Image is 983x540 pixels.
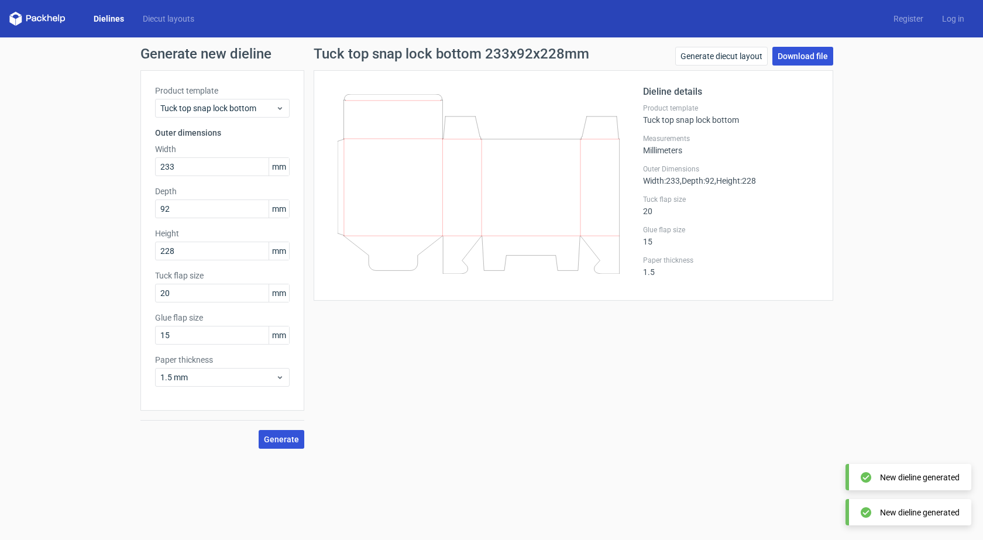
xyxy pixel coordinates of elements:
div: 1.5 [643,256,819,277]
a: Register [884,13,933,25]
label: Depth [155,185,290,197]
a: Dielines [84,13,133,25]
div: 20 [643,195,819,216]
a: Diecut layouts [133,13,204,25]
a: Download file [772,47,833,66]
span: mm [269,326,289,344]
span: Width : 233 [643,176,680,185]
span: 1.5 mm [160,372,276,383]
div: New dieline generated [880,507,960,518]
span: mm [269,158,289,176]
span: mm [269,242,289,260]
label: Glue flap size [643,225,819,235]
h3: Outer dimensions [155,127,290,139]
div: Tuck top snap lock bottom [643,104,819,125]
a: Log in [933,13,974,25]
span: Generate [264,435,299,443]
span: , Height : 228 [714,176,756,185]
h1: Generate new dieline [140,47,843,61]
label: Tuck flap size [155,270,290,281]
label: Product template [643,104,819,113]
label: Paper thickness [155,354,290,366]
label: Paper thickness [643,256,819,265]
span: Tuck top snap lock bottom [160,102,276,114]
label: Tuck flap size [643,195,819,204]
span: , Depth : 92 [680,176,714,185]
div: Millimeters [643,134,819,155]
label: Outer Dimensions [643,164,819,174]
label: Measurements [643,134,819,143]
label: Glue flap size [155,312,290,324]
span: mm [269,284,289,302]
div: 15 [643,225,819,246]
button: Generate [259,430,304,449]
label: Product template [155,85,290,97]
label: Width [155,143,290,155]
a: Generate diecut layout [675,47,768,66]
h2: Dieline details [643,85,819,99]
span: mm [269,200,289,218]
div: New dieline generated [880,472,960,483]
label: Height [155,228,290,239]
h1: Tuck top snap lock bottom 233x92x228mm [314,47,589,61]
